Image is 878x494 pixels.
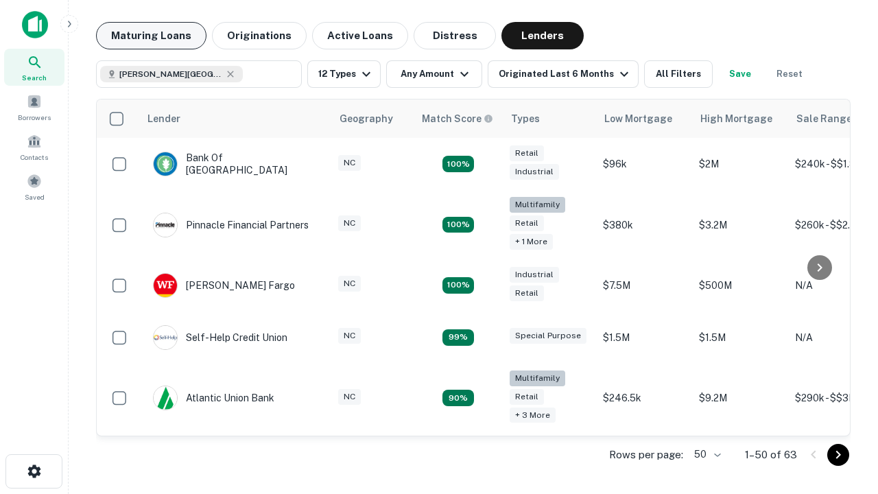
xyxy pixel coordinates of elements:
[414,22,496,49] button: Distress
[604,110,672,127] div: Low Mortgage
[442,277,474,294] div: Matching Properties: 14, hasApolloMatch: undefined
[212,22,307,49] button: Originations
[809,384,878,450] iframe: Chat Widget
[153,213,309,237] div: Pinnacle Financial Partners
[4,128,64,165] a: Contacts
[596,138,692,190] td: $96k
[307,60,381,88] button: 12 Types
[442,156,474,172] div: Matching Properties: 15, hasApolloMatch: undefined
[796,110,852,127] div: Sale Range
[22,11,48,38] img: capitalize-icon.png
[154,152,177,176] img: picture
[338,215,361,231] div: NC
[154,274,177,297] img: picture
[153,152,318,176] div: Bank Of [GEOGRAPHIC_DATA]
[21,152,48,163] span: Contacts
[338,328,361,344] div: NC
[338,155,361,171] div: NC
[154,213,177,237] img: picture
[340,110,393,127] div: Geography
[596,190,692,259] td: $380k
[503,99,596,138] th: Types
[609,447,683,463] p: Rows per page:
[510,234,553,250] div: + 1 more
[414,99,503,138] th: Capitalize uses an advanced AI algorithm to match your search with the best lender. The match sco...
[510,145,544,161] div: Retail
[692,190,788,259] td: $3.2M
[692,259,788,311] td: $500M
[422,111,493,126] div: Capitalize uses an advanced AI algorithm to match your search with the best lender. The match sco...
[499,66,632,82] div: Originated Last 6 Months
[442,329,474,346] div: Matching Properties: 11, hasApolloMatch: undefined
[153,325,287,350] div: Self-help Credit Union
[4,168,64,205] a: Saved
[119,68,222,80] span: [PERSON_NAME][GEOGRAPHIC_DATA], [GEOGRAPHIC_DATA]
[331,99,414,138] th: Geography
[596,311,692,364] td: $1.5M
[154,326,177,349] img: picture
[692,364,788,433] td: $9.2M
[153,273,295,298] div: [PERSON_NAME] Fargo
[692,311,788,364] td: $1.5M
[689,445,723,464] div: 50
[147,110,180,127] div: Lender
[338,389,361,405] div: NC
[338,276,361,292] div: NC
[596,259,692,311] td: $7.5M
[386,60,482,88] button: Any Amount
[442,217,474,233] div: Matching Properties: 20, hasApolloMatch: undefined
[692,138,788,190] td: $2M
[501,22,584,49] button: Lenders
[511,110,540,127] div: Types
[4,89,64,126] a: Borrowers
[4,49,64,86] a: Search
[510,285,544,301] div: Retail
[827,444,849,466] button: Go to next page
[745,447,797,463] p: 1–50 of 63
[596,364,692,433] td: $246.5k
[510,370,565,386] div: Multifamily
[442,390,474,406] div: Matching Properties: 10, hasApolloMatch: undefined
[510,215,544,231] div: Retail
[596,99,692,138] th: Low Mortgage
[510,197,565,213] div: Multifamily
[692,99,788,138] th: High Mortgage
[139,99,331,138] th: Lender
[488,60,639,88] button: Originated Last 6 Months
[510,164,559,180] div: Industrial
[510,408,556,423] div: + 3 more
[154,386,177,410] img: picture
[718,60,762,88] button: Save your search to get updates of matches that match your search criteria.
[312,22,408,49] button: Active Loans
[96,22,206,49] button: Maturing Loans
[644,60,713,88] button: All Filters
[422,111,490,126] h6: Match Score
[768,60,811,88] button: Reset
[153,386,274,410] div: Atlantic Union Bank
[510,389,544,405] div: Retail
[22,72,47,83] span: Search
[510,328,586,344] div: Special Purpose
[25,191,45,202] span: Saved
[700,110,772,127] div: High Mortgage
[18,112,51,123] span: Borrowers
[510,267,559,283] div: Industrial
